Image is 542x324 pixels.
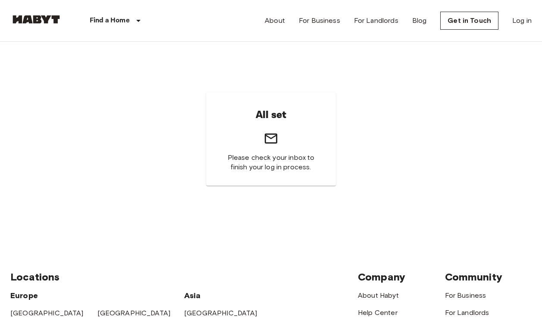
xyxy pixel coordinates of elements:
[354,16,398,26] a: For Landlords
[358,271,405,283] span: Company
[227,153,316,172] span: Please check your inbox to finish your log in process.
[10,291,38,300] span: Europe
[445,271,502,283] span: Community
[445,291,486,299] a: For Business
[412,16,427,26] a: Blog
[256,106,287,124] h6: All set
[440,12,498,30] a: Get in Touch
[358,291,399,299] a: About Habyt
[184,309,257,317] a: [GEOGRAPHIC_DATA]
[97,309,171,317] a: [GEOGRAPHIC_DATA]
[445,308,489,317] a: For Landlords
[265,16,285,26] a: About
[299,16,340,26] a: For Business
[358,308,398,317] a: Help Center
[90,16,130,26] p: Find a Home
[10,271,60,283] span: Locations
[184,291,201,300] span: Asia
[512,16,532,26] a: Log in
[10,309,84,317] a: [GEOGRAPHIC_DATA]
[10,15,62,24] img: Habyt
